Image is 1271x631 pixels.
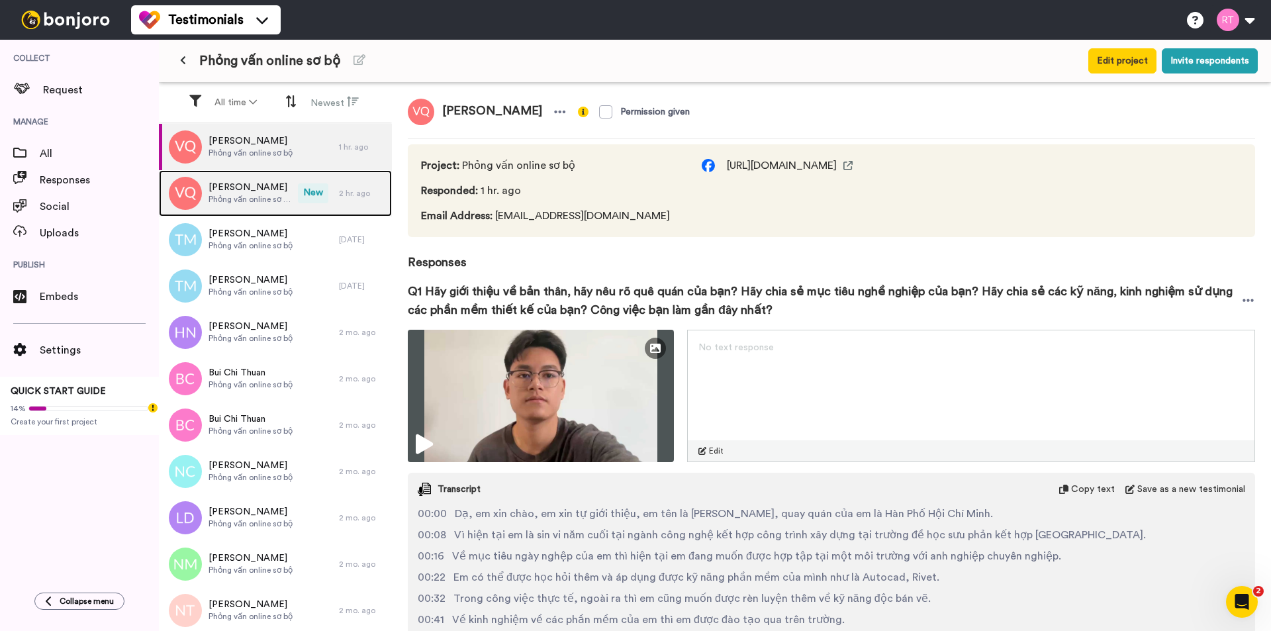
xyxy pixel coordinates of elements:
span: [EMAIL_ADDRESS][DOMAIN_NAME] [421,208,675,224]
a: [PERSON_NAME]Phỏng vấn online sơ bộ2 mo. ago [159,541,392,587]
span: New [298,183,328,203]
span: [URL][DOMAIN_NAME] [727,158,837,173]
span: 14% [11,403,26,414]
img: vq.png [169,177,202,210]
span: Embeds [40,289,159,305]
span: Uploads [40,225,159,241]
div: 2 mo. ago [339,373,385,384]
div: [DATE] [339,234,385,245]
span: Phỏng vấn online sơ bộ [209,426,293,436]
iframe: Intercom live chat [1226,586,1258,618]
span: Dạ, em xin chào, em xin tự giới thiệu, em tên là [PERSON_NAME], quay quán của em là Hàn Phố Hội C... [455,506,993,522]
span: [PERSON_NAME] [209,459,293,472]
span: No text response [698,343,774,352]
span: Copy text [1071,483,1115,496]
span: [PERSON_NAME] [209,552,293,565]
img: tm-color.svg [139,9,160,30]
span: 00:32 [418,591,446,607]
span: Social [40,199,159,215]
img: vq.png [169,130,202,164]
span: 00:08 [418,527,446,543]
img: ld.png [169,501,202,534]
span: [PERSON_NAME] [209,227,293,240]
button: All time [207,91,265,115]
span: 2 [1253,586,1264,597]
span: Phỏng vấn online sơ bộ [209,518,293,529]
img: tm.png [169,223,202,256]
span: All [40,146,159,162]
img: info-yellow.svg [578,107,588,117]
a: Bui Chi ThuanPhỏng vấn online sơ bộ2 mo. ago [159,402,392,448]
span: Transcript [438,483,481,496]
span: Bui Chi Thuan [209,413,293,426]
span: [PERSON_NAME] [209,134,293,148]
div: 2 hr. ago [339,188,385,199]
button: Invite respondents [1162,48,1258,73]
span: Email Address : [421,211,493,221]
a: [PERSON_NAME]Phỏng vấn online sơ bộ[DATE] [159,263,392,309]
button: Collapse menu [34,593,124,610]
a: [PERSON_NAME]Phỏng vấn online sơ bộ1 hr. ago [159,124,392,170]
span: Responses [408,237,1255,271]
span: [PERSON_NAME] [209,505,293,518]
a: Bui Chi ThuanPhỏng vấn online sơ bộ2 mo. ago [159,356,392,402]
span: QUICK START GUIDE [11,387,106,396]
span: Phỏng vấn online sơ bộ [209,240,293,251]
div: [DATE] [339,281,385,291]
span: 00:41 [418,612,444,628]
span: Phỏng vấn online sơ bộ [209,148,293,158]
button: Edit project [1088,48,1156,73]
img: tm.png [169,269,202,303]
img: bc.png [169,409,202,442]
span: [PERSON_NAME] [209,273,293,287]
div: 2 mo. ago [339,420,385,430]
span: Phỏng vấn online sơ bộ [209,333,293,344]
div: 2 mo. ago [339,327,385,338]
span: Bui Chi Thuan [209,366,293,379]
span: 00:00 [418,506,447,522]
img: bc.png [169,362,202,395]
span: Testimonials [168,11,244,29]
span: Project : [421,160,459,171]
span: Về mục tiêu ngày nghệp của em thì hiện tại em đang muốn được hợp tập tại một môi trường với anh n... [452,548,1061,564]
span: [PERSON_NAME] [209,598,293,611]
a: [PERSON_NAME]Phỏng vấn online sơ bộ2 mo. ago [159,495,392,541]
img: facebook.svg [702,159,715,172]
span: Collapse menu [60,596,114,607]
img: nc.png [169,455,202,488]
span: Save as a new testimonial [1137,483,1245,496]
span: Phỏng vấn online sơ bộ [209,379,293,390]
a: [PERSON_NAME]Phỏng vấn online sơ bộNew2 hr. ago [159,170,392,217]
span: Em có thể được học hỏi thêm và áp dụng được kỹ năng phần mềm của mình như là Autocad, Rivet. [453,569,939,585]
span: Settings [40,342,159,358]
div: 2 mo. ago [339,512,385,523]
span: [PERSON_NAME] [434,99,550,125]
span: Create your first project [11,416,148,427]
span: Responded : [421,185,478,196]
div: 1 hr. ago [339,142,385,152]
div: 2 mo. ago [339,605,385,616]
span: [PERSON_NAME] [209,181,291,194]
span: Phỏng vấn online sơ bộ [421,158,675,173]
img: hn.png [169,316,202,349]
span: Về kinh nghiệm về các phần mềm của em thì em được đào tạo qua trên trường. [452,612,845,628]
img: nt.png [169,594,202,627]
span: Responses [40,172,159,188]
span: Edit [709,446,724,456]
a: [PERSON_NAME]Phỏng vấn online sơ bộ2 mo. ago [159,448,392,495]
div: Permission given [620,105,690,119]
span: Phỏng vấn online sơ bộ [199,52,340,70]
span: 1 hr. ago [421,183,675,199]
div: 2 mo. ago [339,559,385,569]
span: Phỏng vấn online sơ bộ [209,194,291,205]
span: Vì hiện tại em là sin vi năm cuối tại ngành công nghệ kết hợp công trình xây dựng tại trường đề h... [454,527,1146,543]
span: 00:16 [418,548,444,564]
span: Trong công việc thực tế, ngoài ra thì em cũng muốn được rèn luyện thêm về kỹ năng độc bán vẽ. [453,591,931,607]
img: nm.png [169,548,202,581]
span: [PERSON_NAME] [209,320,293,333]
span: Phỏng vấn online sơ bộ [209,472,293,483]
img: transcript.svg [418,483,431,496]
a: [PERSON_NAME]Phỏng vấn online sơ bộ2 mo. ago [159,309,392,356]
span: Phỏng vấn online sơ bộ [209,611,293,622]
